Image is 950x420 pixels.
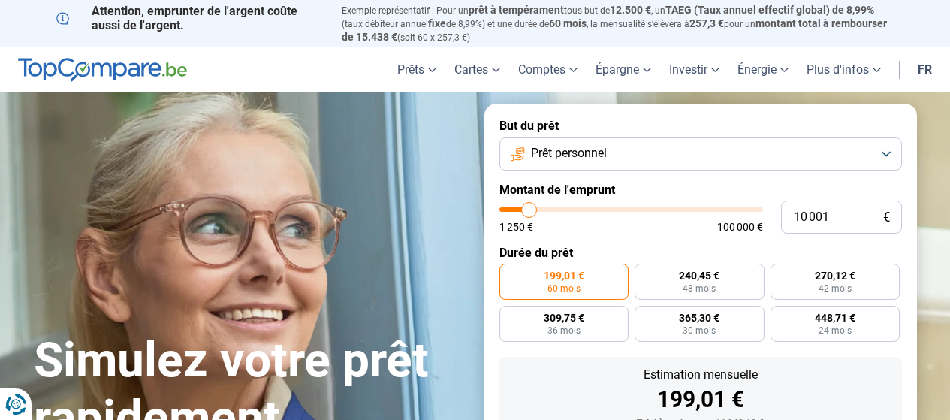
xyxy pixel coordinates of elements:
span: 270,12 € [815,270,855,281]
div: Estimation mensuelle [511,369,890,381]
span: fixe [428,17,446,29]
span: 48 mois [683,284,716,293]
p: Exemple représentatif : Pour un tous but de , un (taux débiteur annuel de 8,99%) et une durée de ... [342,4,894,44]
span: € [883,211,890,224]
span: Prêt personnel [531,145,607,162]
span: 199,01 € [544,270,584,281]
span: 60 mois [547,284,581,293]
span: 30 mois [683,326,716,335]
span: 309,75 € [544,313,584,323]
span: 42 mois [819,284,852,293]
span: montant total à rembourser de 15.438 € [342,17,887,43]
p: Attention, emprunter de l'argent coûte aussi de l'argent. [56,4,324,32]
div: 199,01 € [511,388,890,411]
span: 100 000 € [717,222,763,232]
span: 448,71 € [815,313,855,323]
img: TopCompare [18,58,187,82]
span: 36 mois [547,326,581,335]
span: 1 250 € [499,222,533,232]
span: 257,3 € [689,17,724,29]
span: 240,45 € [679,270,719,281]
span: 12.500 € [610,4,651,16]
a: Investir [660,47,728,92]
span: prêt à tempérament [469,4,564,16]
a: Épargne [587,47,660,92]
label: Montant de l'emprunt [499,183,902,197]
span: 24 mois [819,326,852,335]
a: Cartes [445,47,509,92]
a: Prêts [388,47,445,92]
a: Plus d'infos [798,47,890,92]
a: fr [909,47,941,92]
button: Prêt personnel [499,137,902,171]
span: 60 mois [549,17,587,29]
label: Durée du prêt [499,246,902,260]
span: 365,30 € [679,313,719,323]
a: Énergie [728,47,798,92]
label: But du prêt [499,119,902,133]
span: TAEG (Taux annuel effectif global) de 8,99% [665,4,874,16]
a: Comptes [509,47,587,92]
